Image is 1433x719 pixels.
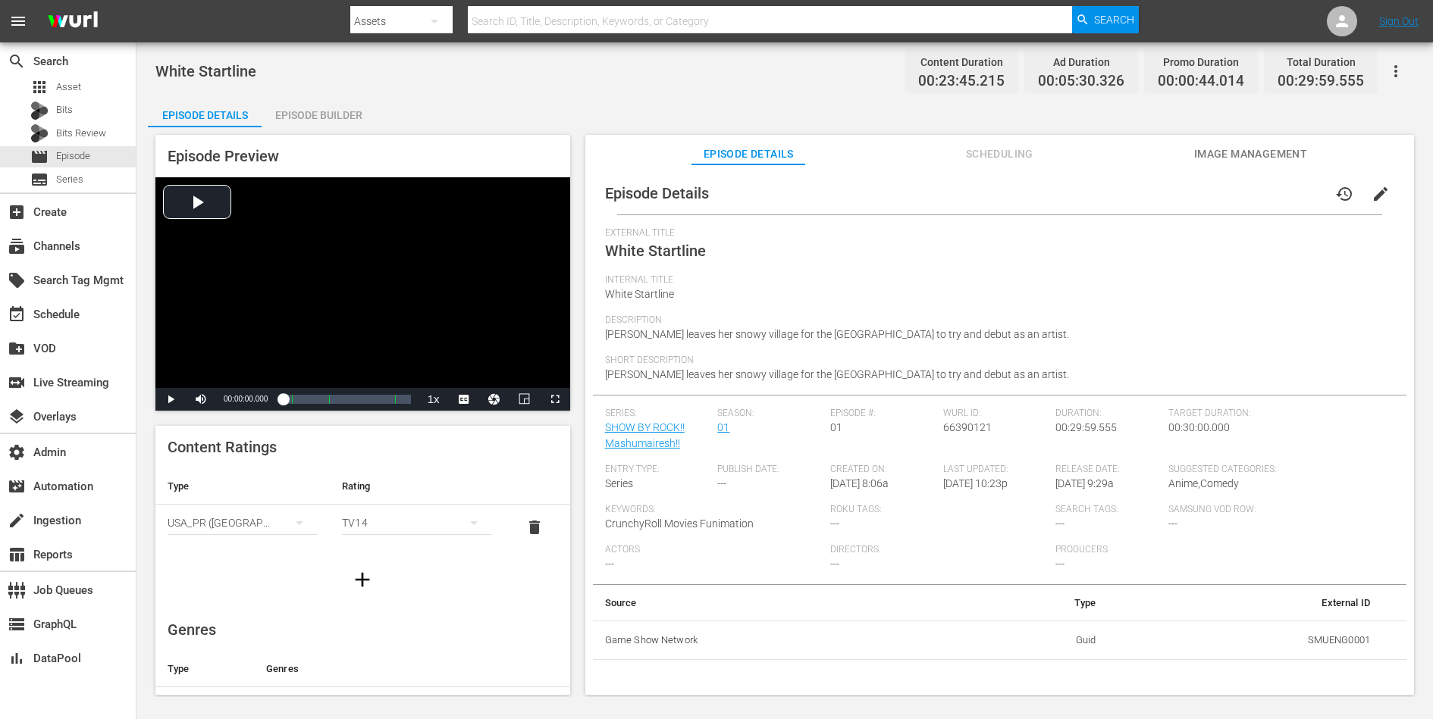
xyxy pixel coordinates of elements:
span: 00:29:59.555 [1278,73,1364,90]
td: Guid [963,621,1108,660]
button: Picture-in-Picture [510,388,540,411]
span: Search Tags: [1055,504,1161,516]
span: 00:05:30.326 [1038,73,1124,90]
span: Season: [717,408,823,420]
span: --- [1055,558,1065,570]
span: [DATE] 8:06a [830,477,889,489]
span: [DATE] 10:23p [943,477,1008,489]
span: 00:23:45.215 [918,73,1005,90]
span: --- [1168,517,1177,530]
span: Genres [168,621,216,639]
span: Short Description [605,355,1387,367]
div: Bits Review [30,124,49,142]
span: Release Date: [1055,464,1161,476]
span: Entry Type: [605,464,710,476]
span: Bits [56,102,73,117]
button: history [1326,176,1362,212]
span: Overlays [8,408,26,426]
span: VOD [8,339,26,358]
span: Last Updated: [943,464,1049,476]
span: Content Ratings [168,438,277,456]
button: Playback Rate [419,388,449,411]
span: CrunchyRoll Movies Funimation [605,517,754,530]
span: Episode Preview [168,147,279,165]
div: Promo Duration [1158,52,1244,73]
div: Total Duration [1278,52,1364,73]
span: --- [830,517,839,530]
button: Play [155,388,186,411]
span: Job Queues [8,581,26,599]
button: Search [1072,6,1139,33]
span: Actors [605,544,823,556]
th: Source [593,585,963,621]
span: Admin [8,443,26,461]
th: Type [155,651,254,687]
span: Asset [56,80,81,95]
th: Type [155,468,330,505]
a: SHOW BY ROCK!! Mashumairesh!! [605,421,685,449]
span: menu [9,12,27,30]
span: Image Management [1193,145,1307,164]
span: 01 [830,421,842,433]
button: Fullscreen [540,388,570,411]
span: 00:29:59.555 [1055,421,1117,433]
span: White Startline [155,62,256,80]
span: Episode [30,148,49,166]
span: Scheduling [942,145,1056,164]
span: Channels [8,237,26,255]
span: Series [30,170,49,189]
span: 00:30:00.000 [1168,421,1230,433]
span: history [1335,185,1353,203]
th: Type [963,585,1108,621]
span: Ingestion [8,511,26,530]
a: 01 [717,421,729,433]
span: Keywords: [605,504,823,516]
button: Mute [186,388,216,411]
td: SMUENG0001 [1108,621,1382,660]
div: Episode Builder [262,97,375,133]
span: White Startline [605,288,674,300]
span: --- [717,477,726,489]
span: External Title [605,227,1387,239]
div: TV14 [342,502,492,544]
span: Automation [8,477,26,495]
span: Episode Details [691,145,805,164]
div: Ad Duration [1038,52,1124,73]
th: Genres [254,651,523,687]
span: Series [605,477,633,489]
span: Search Tag Mgmt [8,271,26,289]
span: GraphQL [8,615,26,633]
span: --- [605,558,614,570]
span: 00:00:44.014 [1158,73,1244,90]
span: Schedule [8,305,26,324]
span: Search [8,52,26,70]
button: edit [1362,176,1399,212]
span: Episode #: [830,408,936,420]
span: Producers [1055,544,1273,556]
span: --- [830,558,839,570]
span: delete [525,518,544,536]
span: White Startline [605,242,706,260]
span: Series: [605,408,710,420]
span: [PERSON_NAME] leaves her snowy village for the [GEOGRAPHIC_DATA] to try and debut as an artist. [605,328,1069,340]
div: USA_PR ([GEOGRAPHIC_DATA]) [168,502,318,544]
span: Suggested Categories: [1168,464,1386,476]
span: Roku Tags: [830,504,1048,516]
th: External ID [1108,585,1382,621]
span: Directors [830,544,1048,556]
span: DataPool [8,649,26,667]
div: Episode Details [148,97,262,133]
span: Reports [8,546,26,564]
table: simple table [593,585,1406,661]
span: Search [1094,6,1134,33]
button: delete [516,509,553,546]
div: Bits [30,102,49,120]
th: Rating [330,468,504,505]
span: Description [605,314,1387,327]
span: Target Duration: [1168,408,1386,420]
div: Progress Bar [283,395,410,404]
span: Publish Date: [717,464,823,476]
div: Content Duration [918,52,1005,73]
span: Bits Review [56,126,106,141]
span: Created On: [830,464,936,476]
